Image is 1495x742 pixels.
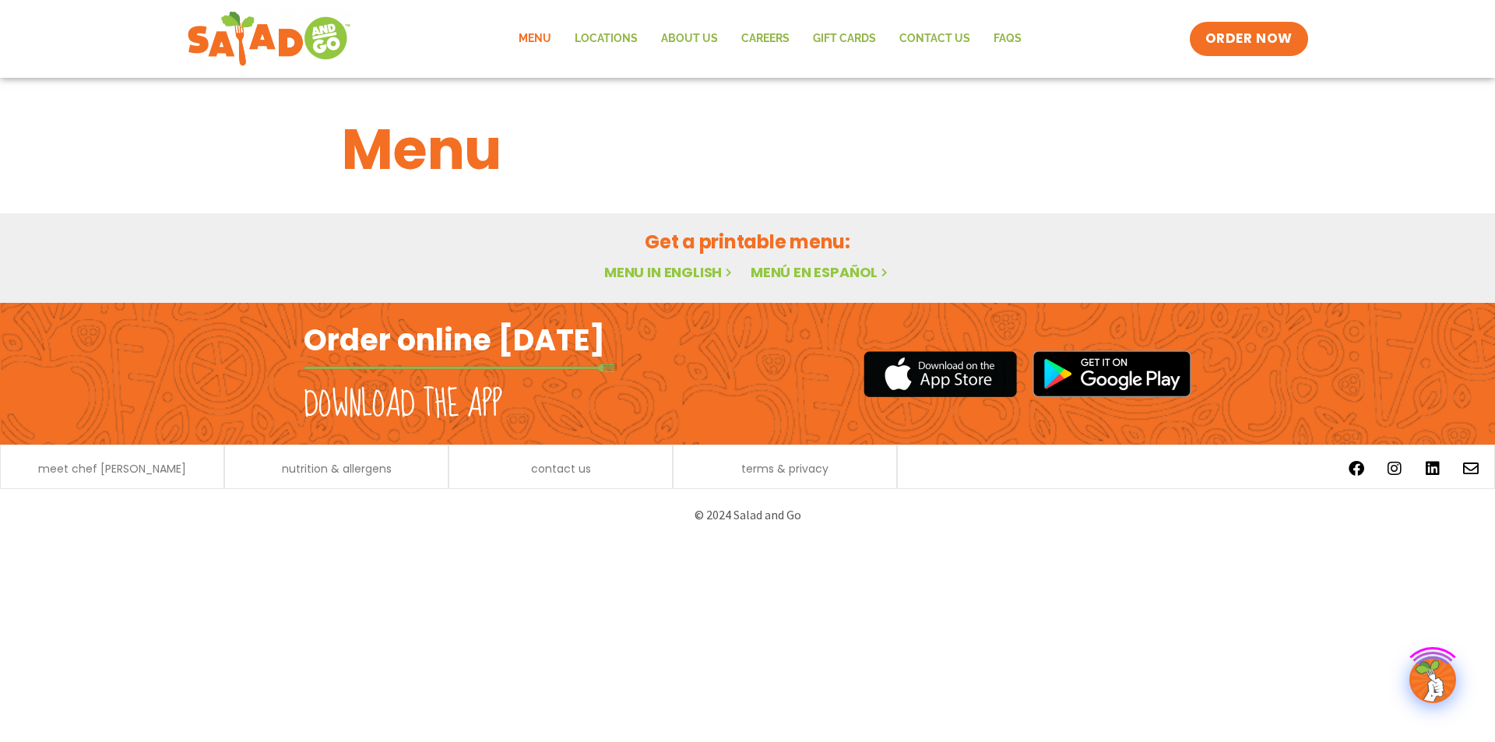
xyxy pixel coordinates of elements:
a: ORDER NOW [1190,22,1308,56]
span: ORDER NOW [1205,30,1293,48]
a: About Us [649,21,730,57]
a: Menú en español [751,262,891,282]
img: appstore [864,349,1017,399]
h1: Menu [342,107,1153,192]
a: terms & privacy [741,463,828,474]
a: Locations [563,21,649,57]
a: Menu in English [604,262,735,282]
img: google_play [1032,350,1191,397]
img: fork [304,364,615,372]
nav: Menu [507,21,1033,57]
a: nutrition & allergens [282,463,392,474]
h2: Download the app [304,383,502,427]
a: Careers [730,21,801,57]
h2: Get a printable menu: [342,228,1153,255]
p: © 2024 Salad and Go [311,505,1184,526]
h2: Order online [DATE] [304,321,605,359]
a: Contact Us [888,21,982,57]
a: contact us [531,463,591,474]
a: GIFT CARDS [801,21,888,57]
a: meet chef [PERSON_NAME] [38,463,186,474]
a: Menu [507,21,563,57]
img: new-SAG-logo-768×292 [187,8,351,70]
a: FAQs [982,21,1033,57]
